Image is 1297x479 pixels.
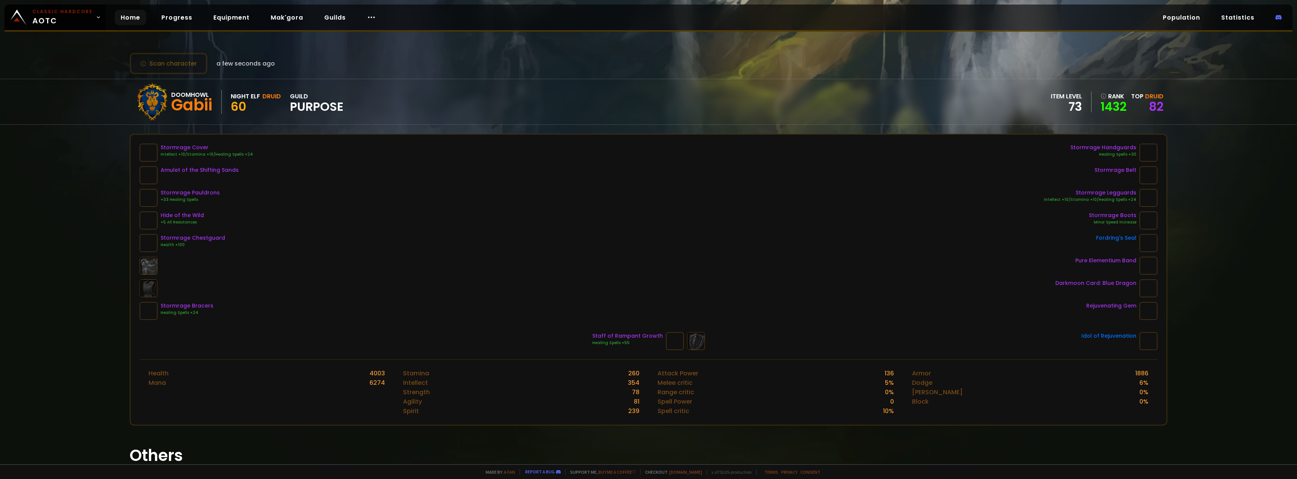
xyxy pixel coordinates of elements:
[481,469,515,475] span: Made by
[161,211,204,219] div: Hide of the Wild
[171,90,212,99] div: Doomhowl
[1139,234,1157,252] img: item-16058
[592,332,663,340] div: Staff of Rampant Growth
[883,406,894,416] div: 10 %
[1070,152,1136,158] div: Healing Spells +30
[1139,332,1157,350] img: item-22398
[161,242,225,248] div: Health +100
[565,469,636,475] span: Support me,
[1081,332,1136,340] div: Idol of Rejuvenation
[140,234,158,252] img: item-16897
[658,369,698,378] div: Attack Power
[171,99,212,111] div: Gabii
[140,144,158,162] img: item-16900
[1145,92,1164,101] span: Druid
[666,332,684,350] img: item-20581
[707,469,752,475] span: v. d752d5 - production
[262,92,281,101] div: Druid
[140,211,158,230] img: item-18510
[140,302,158,320] img: item-16904
[140,166,158,184] img: item-21507
[140,189,158,207] img: item-16902
[1044,197,1136,203] div: Intellect +10/Stamina +10/Healing Spells +24
[403,387,430,397] div: Strength
[764,469,778,475] a: Terms
[658,387,694,397] div: Range critic
[1215,10,1260,25] a: Statistics
[1139,378,1148,387] div: 6 %
[1089,219,1136,225] div: Minor Speed Increase
[161,302,213,310] div: Stormrage Bracers
[130,53,207,74] button: Scan character
[155,10,198,25] a: Progress
[912,397,929,406] div: Block
[912,369,931,378] div: Armor
[161,219,204,225] div: +5 All Resistances
[207,10,256,25] a: Equipment
[149,369,169,378] div: Health
[1101,101,1127,112] a: 1432
[1139,257,1157,275] img: item-19382
[32,8,93,15] small: Classic Hardcore
[1139,211,1157,230] img: item-16898
[161,234,225,242] div: Stormrage Chestguard
[32,8,93,26] span: AOTC
[318,10,352,25] a: Guilds
[1051,92,1082,101] div: item level
[1139,144,1157,162] img: item-16899
[5,5,106,30] a: Classic HardcoreAOTC
[658,397,692,406] div: Spell Power
[632,387,639,397] div: 78
[885,387,894,397] div: 0 %
[885,378,894,387] div: 5 %
[161,310,213,316] div: Healing Spells +24
[1157,10,1206,25] a: Population
[634,397,639,406] div: 81
[525,469,555,474] a: Report a bug
[1086,302,1136,310] div: Rejuvenating Gem
[115,10,146,25] a: Home
[369,369,385,378] div: 4003
[1139,302,1157,320] img: item-19395
[628,369,639,378] div: 260
[640,469,702,475] span: Checkout
[1101,92,1127,101] div: rank
[1139,387,1148,397] div: 0 %
[161,189,220,197] div: Stormrage Pauldrons
[890,397,894,406] div: 0
[628,378,639,387] div: 354
[658,378,693,387] div: Melee critic
[1135,369,1148,378] div: 1886
[231,98,246,115] span: 60
[598,469,636,475] a: Buy me a coffee
[161,152,253,158] div: Intellect +10/Stamina +10/Healing Spells +24
[1075,257,1136,265] div: Pure Elementium Band
[885,369,894,378] div: 136
[1044,189,1136,197] div: Stormrage Legguards
[1149,98,1164,115] a: 82
[1139,189,1157,207] img: item-16901
[161,144,253,152] div: Stormrage Cover
[161,166,239,174] div: Amulet of the Shifting Sands
[1096,234,1136,242] div: Fordring's Seal
[403,378,428,387] div: Intellect
[1139,279,1157,297] img: item-19288
[265,10,309,25] a: Mak'gora
[403,397,422,406] div: Agility
[216,59,275,68] span: a few seconds ago
[592,340,663,346] div: Healing Spells +55
[912,387,963,397] div: [PERSON_NAME]
[1051,101,1082,112] div: 73
[781,469,797,475] a: Privacy
[231,92,260,101] div: Night Elf
[161,197,220,203] div: +33 Healing Spells
[290,101,343,112] span: Purpose
[369,378,385,387] div: 6274
[1089,211,1136,219] div: Stormrage Boots
[403,369,429,378] div: Stamina
[1055,279,1136,287] div: Darkmoon Card: Blue Dragon
[628,406,639,416] div: 239
[1139,397,1148,406] div: 0 %
[1139,166,1157,184] img: item-16903
[1070,144,1136,152] div: Stormrage Handguards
